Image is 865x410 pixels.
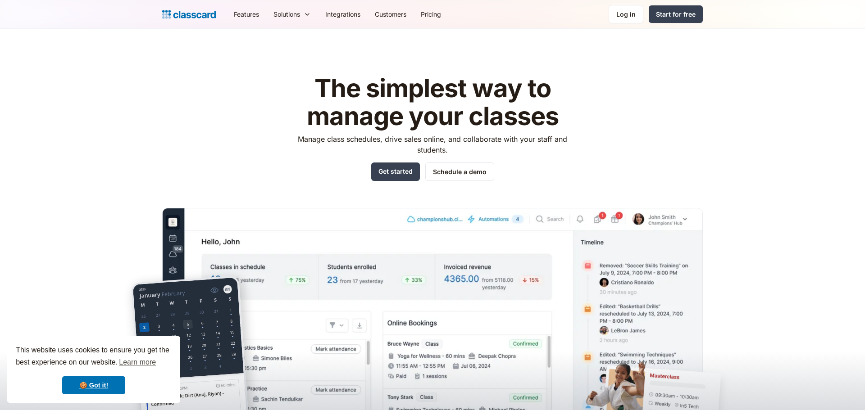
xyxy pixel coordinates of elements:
a: dismiss cookie message [62,376,125,394]
span: This website uses cookies to ensure you get the best experience on our website. [16,345,172,369]
a: Customers [368,4,414,24]
div: Solutions [273,9,300,19]
a: home [162,8,216,21]
h1: The simplest way to manage your classes [290,75,576,130]
a: Log in [609,5,643,23]
a: Integrations [318,4,368,24]
p: Manage class schedules, drive sales online, and collaborate with your staff and students. [290,134,576,155]
a: learn more about cookies [118,356,157,369]
a: Start for free [649,5,703,23]
a: Get started [371,162,420,181]
div: Log in [616,9,636,19]
div: cookieconsent [7,336,180,403]
a: Features [227,4,266,24]
a: Schedule a demo [425,162,494,181]
a: Pricing [414,4,448,24]
div: Solutions [266,4,318,24]
div: Start for free [656,9,696,19]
